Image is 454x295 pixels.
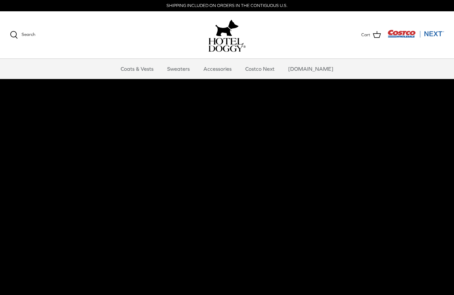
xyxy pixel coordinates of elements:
a: hoteldoggy.com hoteldoggycom [208,18,246,52]
a: Cart [361,31,381,39]
a: Visit Costco Next [388,34,444,39]
a: Accessories [197,59,238,79]
span: Search [22,32,35,37]
a: Search [10,31,35,39]
img: hoteldoggy.com [215,18,239,38]
img: hoteldoggycom [208,38,246,52]
a: [DOMAIN_NAME] [282,59,339,79]
a: Sweaters [161,59,196,79]
span: Cart [361,32,370,39]
img: Costco Next [388,30,444,38]
a: Coats & Vests [115,59,160,79]
a: Costco Next [239,59,281,79]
